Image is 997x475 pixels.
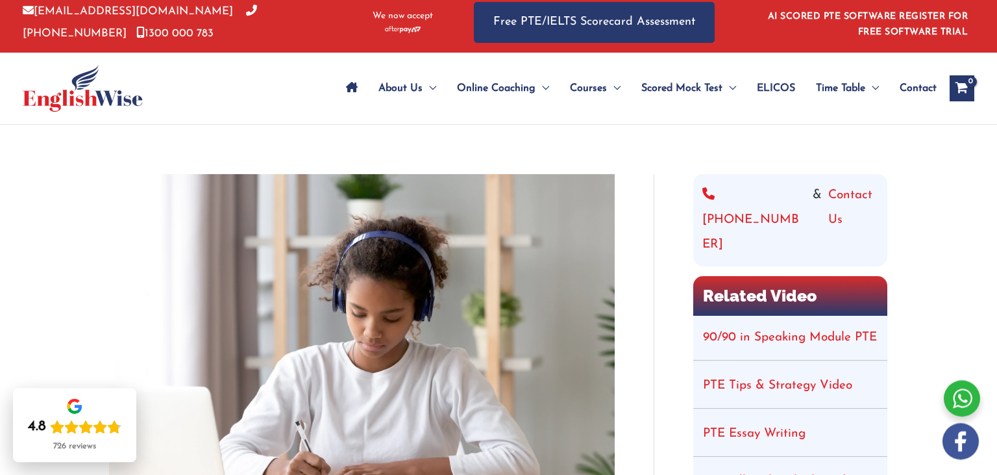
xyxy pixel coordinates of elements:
img: cropped-ew-logo [23,65,143,112]
a: 90/90 in Speaking Module PTE [703,331,877,344]
a: Free PTE/IELTS Scorecard Assessment [474,2,715,43]
a: About UsMenu Toggle [368,66,447,111]
a: PTE Tips & Strategy Video [703,379,852,392]
a: Time TableMenu Toggle [806,66,889,111]
h2: Related Video [693,276,887,316]
span: We now accept [373,10,433,23]
a: Online CoachingMenu Toggle [447,66,560,111]
a: ELICOS [746,66,806,111]
span: Menu Toggle [865,66,879,111]
span: Menu Toggle [535,66,549,111]
aside: Header Widget 1 [760,1,974,44]
a: Contact Us [828,183,878,257]
a: 1300 000 783 [136,28,214,39]
a: Contact [889,66,937,111]
span: About Us [378,66,423,111]
a: [EMAIL_ADDRESS][DOMAIN_NAME] [23,6,233,17]
span: Menu Toggle [722,66,736,111]
a: [PHONE_NUMBER] [702,183,806,257]
div: 4.8 [28,418,46,436]
div: & [702,183,878,257]
span: Menu Toggle [423,66,436,111]
img: white-facebook.png [942,423,979,459]
a: View Shopping Cart, empty [950,75,974,101]
a: AI SCORED PTE SOFTWARE REGISTER FOR FREE SOFTWARE TRIAL [768,12,968,37]
span: Online Coaching [457,66,535,111]
span: Contact [900,66,937,111]
a: PTE Essay Writing [703,428,806,440]
span: Courses [570,66,607,111]
a: CoursesMenu Toggle [560,66,631,111]
a: Scored Mock TestMenu Toggle [631,66,746,111]
a: [PHONE_NUMBER] [23,6,257,38]
span: Menu Toggle [607,66,621,111]
div: Rating: 4.8 out of 5 [28,418,121,436]
nav: Site Navigation: Main Menu [336,66,937,111]
img: Afterpay-Logo [385,26,421,33]
span: Scored Mock Test [641,66,722,111]
div: 726 reviews [53,441,96,452]
span: Time Table [816,66,865,111]
span: ELICOS [757,66,795,111]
